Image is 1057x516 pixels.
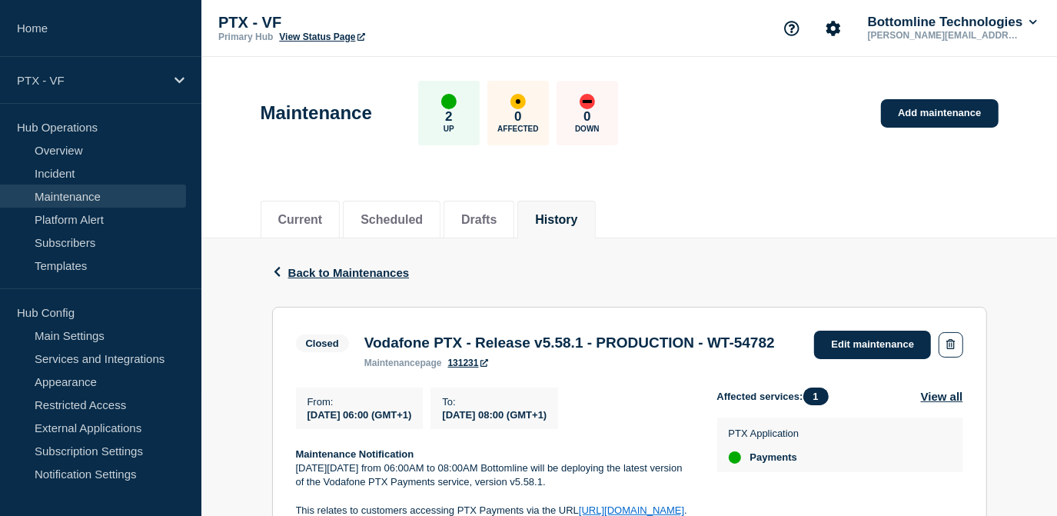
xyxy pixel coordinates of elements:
[296,335,349,352] span: Closed
[497,125,538,133] p: Affected
[296,461,693,490] p: [DATE][DATE] from 06:00AM to 08:00AM Bottomline will be deploying the latest version of the Vodaf...
[921,388,963,405] button: View all
[442,409,547,421] span: [DATE] 08:00 (GMT+1)
[288,266,410,279] span: Back to Maintenances
[583,109,590,125] p: 0
[510,94,526,109] div: affected
[364,358,442,368] p: page
[261,102,372,124] h1: Maintenance
[445,109,452,125] p: 2
[865,30,1025,41] p: [PERSON_NAME][EMAIL_ADDRESS][PERSON_NAME][DOMAIN_NAME]
[296,448,414,460] strong: Maintenance Notification
[218,14,526,32] p: PTX - VF
[579,504,684,516] a: [URL][DOMAIN_NAME]
[817,12,849,45] button: Account settings
[17,74,165,87] p: PTX - VF
[441,94,457,109] div: up
[514,109,521,125] p: 0
[279,32,364,42] a: View Status Page
[272,266,410,279] button: Back to Maintenances
[278,213,323,227] button: Current
[580,94,595,109] div: down
[364,358,420,368] span: maintenance
[881,99,998,128] a: Add maintenance
[750,451,797,464] span: Payments
[442,396,547,408] p: To :
[803,388,829,405] span: 1
[535,213,577,227] button: History
[218,32,273,42] p: Primary Hub
[307,409,412,421] span: [DATE] 06:00 (GMT+1)
[361,213,423,227] button: Scheduled
[307,396,412,408] p: From :
[865,15,1040,30] button: Bottomline Technologies
[448,358,488,368] a: 131231
[364,335,775,351] h3: Vodafone PTX - Release v5.58.1 - PRODUCTION - WT-54782
[444,125,454,133] p: Up
[575,125,600,133] p: Down
[776,12,808,45] button: Support
[717,388,836,405] span: Affected services:
[461,213,497,227] button: Drafts
[729,428,799,439] p: PTX Application
[814,331,931,359] a: Edit maintenance
[729,451,741,464] div: up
